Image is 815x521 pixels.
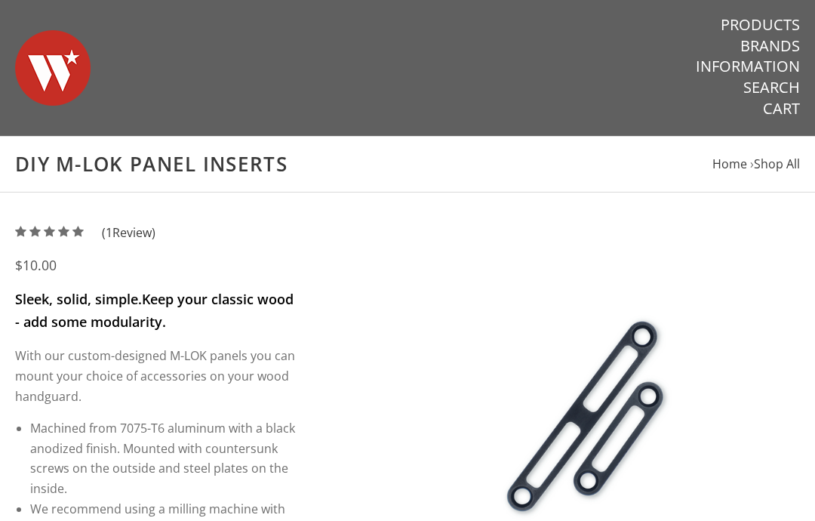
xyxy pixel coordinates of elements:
[721,15,800,35] a: Products
[102,223,155,243] span: ( Review)
[15,256,57,274] span: $10.00
[15,290,142,308] strong: Sleek, solid, simple.
[106,224,112,241] span: 1
[743,78,800,97] a: Search
[30,418,299,499] li: Machined from 7075-T6 aluminum with a black anodized finish. Mounted with countersunk screws on t...
[712,156,747,172] a: Home
[15,15,91,121] img: Warsaw Wood Co.
[15,224,155,241] a: (1Review)
[15,152,800,177] h1: DIY M-LOK Panel Inserts
[740,36,800,56] a: Brands
[15,347,295,404] span: With our custom-designed M-LOK panels you can mount your choice of accessories on your wood handg...
[750,154,800,174] li: ›
[754,156,800,172] a: Shop All
[696,57,800,76] a: Information
[763,99,800,119] a: Cart
[15,290,294,331] strong: Keep your classic wood - add some modularity.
